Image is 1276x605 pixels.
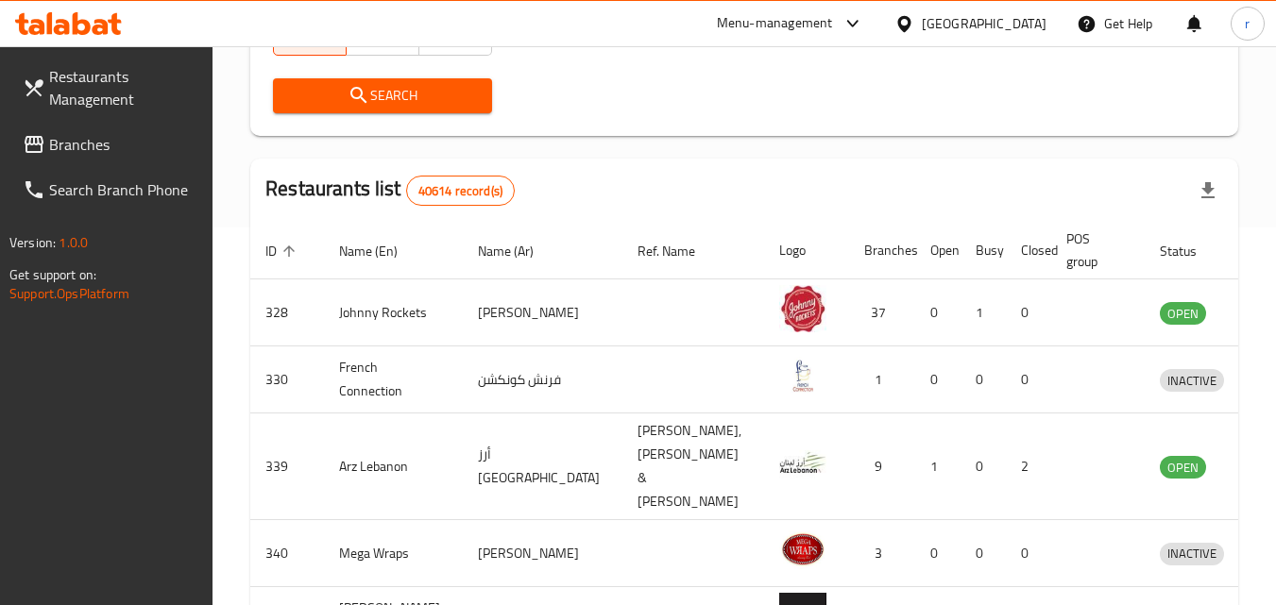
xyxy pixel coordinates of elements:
[915,279,961,346] td: 0
[9,281,129,306] a: Support.OpsPlatform
[1160,303,1206,325] span: OPEN
[717,12,833,35] div: Menu-management
[273,78,491,113] button: Search
[463,520,622,587] td: [PERSON_NAME]
[915,413,961,520] td: 1
[961,413,1006,520] td: 0
[354,24,412,51] span: Yes
[49,65,198,110] span: Restaurants Management
[764,222,849,279] th: Logo
[9,262,96,287] span: Get support on:
[779,439,826,486] img: Arz Lebanon
[915,222,961,279] th: Open
[849,346,915,413] td: 1
[1006,346,1051,413] td: 0
[324,346,463,413] td: French Connection
[250,520,324,587] td: 340
[324,413,463,520] td: Arz Lebanon
[49,133,198,156] span: Branches
[324,279,463,346] td: Johnny Rockets
[9,230,56,255] span: Version:
[638,240,720,262] span: Ref. Name
[622,413,764,520] td: [PERSON_NAME],[PERSON_NAME] & [PERSON_NAME]
[779,352,826,399] img: French Connection
[1160,369,1224,392] div: INACTIVE
[849,520,915,587] td: 3
[8,54,213,122] a: Restaurants Management
[1160,240,1221,262] span: Status
[288,84,476,108] span: Search
[324,520,463,587] td: Mega Wraps
[250,413,324,520] td: 339
[265,240,301,262] span: ID
[265,175,515,206] h2: Restaurants list
[961,346,1006,413] td: 0
[250,279,324,346] td: 328
[281,24,339,51] span: All
[407,182,514,200] span: 40614 record(s)
[779,285,826,332] img: Johnny Rockets
[961,520,1006,587] td: 0
[915,520,961,587] td: 0
[849,279,915,346] td: 37
[463,279,622,346] td: [PERSON_NAME]
[1160,543,1224,565] div: INACTIVE
[915,346,961,413] td: 0
[1006,520,1051,587] td: 0
[427,24,485,51] span: No
[478,240,558,262] span: Name (Ar)
[1160,543,1224,564] span: INACTIVE
[1160,456,1206,479] div: OPEN
[1006,222,1051,279] th: Closed
[779,526,826,573] img: Mega Wraps
[961,222,1006,279] th: Busy
[849,413,915,520] td: 9
[1185,168,1231,213] div: Export file
[1160,302,1206,325] div: OPEN
[849,222,915,279] th: Branches
[1066,227,1122,273] span: POS group
[1160,370,1224,392] span: INACTIVE
[961,279,1006,346] td: 1
[49,178,198,201] span: Search Branch Phone
[1006,279,1051,346] td: 0
[250,346,324,413] td: 330
[8,122,213,167] a: Branches
[8,167,213,212] a: Search Branch Phone
[463,413,622,520] td: أرز [GEOGRAPHIC_DATA]
[922,13,1046,34] div: [GEOGRAPHIC_DATA]
[339,240,422,262] span: Name (En)
[1160,457,1206,479] span: OPEN
[463,346,622,413] td: فرنش كونكشن
[1245,13,1250,34] span: r
[1006,413,1051,520] td: 2
[59,230,88,255] span: 1.0.0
